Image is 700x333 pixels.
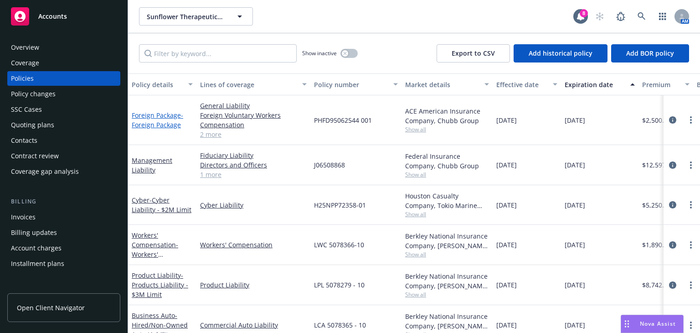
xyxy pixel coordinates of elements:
div: Policy details [132,80,183,89]
div: Expiration date [565,80,625,89]
button: Effective date [493,73,561,95]
a: Invoices [7,210,120,224]
button: Lines of coverage [196,73,310,95]
a: Coverage [7,56,120,70]
a: Workers' Compensation [200,240,307,250]
a: Foreign Package [132,111,183,129]
a: Foreign Voluntary Workers Compensation [200,110,307,130]
span: Accounts [38,13,67,20]
a: Switch app [654,7,672,26]
span: Show all [405,125,489,133]
span: - Products Liability - $3M Limit [132,271,188,299]
button: Policy number [310,73,401,95]
a: more [685,199,696,210]
a: Workers' Compensation [132,231,178,268]
a: Cyber [132,196,191,214]
span: Show all [405,210,489,218]
a: Account charges [7,241,120,255]
a: more [685,280,696,291]
div: Policy changes [11,87,56,101]
button: Export to CSV [437,44,510,62]
span: LPL 5078279 - 10 [314,280,365,290]
span: - Workers' Compensation [132,240,178,268]
a: Contract review [7,149,120,163]
a: Commercial Auto Liability [200,320,307,330]
button: Sunflower Therapeutics, PBC [139,7,253,26]
a: Billing updates [7,225,120,240]
a: Coverage gap analysis [7,164,120,179]
a: circleInformation [667,280,678,291]
button: Add historical policy [514,44,607,62]
a: more [685,320,696,331]
span: [DATE] [565,200,585,210]
a: Report a Bug [612,7,630,26]
span: [DATE] [565,320,585,330]
div: Market details [405,80,479,89]
span: [DATE] [496,280,517,290]
span: [DATE] [496,115,517,125]
a: circleInformation [667,160,678,171]
div: Houston Casualty Company, Tokio Marine HCC [405,191,489,210]
a: Policy changes [7,87,120,101]
div: Contract review [11,149,59,163]
div: Account charges [11,241,62,255]
div: Premium [642,80,679,89]
button: Policy details [128,73,196,95]
span: [DATE] [565,160,585,170]
a: Product Liability [132,271,188,299]
div: Contacts [11,133,37,148]
a: Accounts [7,4,120,29]
a: 1 more [200,170,307,179]
span: [DATE] [565,115,585,125]
a: Start snowing [591,7,609,26]
input: Filter by keyword... [139,44,297,62]
a: circleInformation [667,199,678,210]
a: Quoting plans [7,118,120,132]
a: circleInformation [667,114,678,125]
div: Billing updates [11,225,57,240]
span: [DATE] [496,200,517,210]
span: [DATE] [496,160,517,170]
div: Quoting plans [11,118,54,132]
div: Berkley National Insurance Company, [PERSON_NAME] Corporation [405,271,489,291]
span: PHFD95062544 001 [314,115,372,125]
a: Fiduciary Liability [200,151,307,160]
span: $12,597.00 [642,160,675,170]
span: Nova Assist [640,320,676,328]
a: SSC Cases [7,102,120,117]
a: Policies [7,71,120,86]
div: Drag to move [621,315,633,333]
div: Lines of coverage [200,80,297,89]
div: Billing [7,197,120,206]
span: LWC 5078366-10 [314,240,364,250]
div: Coverage [11,56,39,70]
button: Expiration date [561,73,638,95]
div: Berkley National Insurance Company, [PERSON_NAME] Corporation [405,231,489,250]
a: Management Liability [132,156,172,174]
div: Berkley National Insurance Company, [PERSON_NAME] Corporation [405,312,489,331]
div: Overview [11,40,39,55]
span: LCA 5078365 - 10 [314,320,366,330]
button: Add BOR policy [611,44,689,62]
span: Open Client Navigator [17,303,85,312]
div: Policies [11,71,34,86]
div: Effective date [496,80,547,89]
span: Export to CSV [452,49,495,57]
a: Directors and Officers [200,160,307,170]
span: [DATE] [565,240,585,250]
div: ACE American Insurance Company, Chubb Group [405,106,489,125]
a: Product Liability [200,280,307,290]
button: Nova Assist [621,315,684,333]
span: - Cyber Liability - $2M Limit [132,196,191,214]
div: Installment plans [11,256,64,271]
a: Contacts [7,133,120,148]
button: Market details [401,73,493,95]
a: more [685,114,696,125]
div: Invoices [11,210,36,224]
a: Search [633,7,651,26]
div: Federal Insurance Company, Chubb Group [405,151,489,171]
span: H25NPP72358-01 [314,200,366,210]
span: Show all [405,171,489,178]
span: J06508868 [314,160,345,170]
span: Show inactive [302,49,337,57]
